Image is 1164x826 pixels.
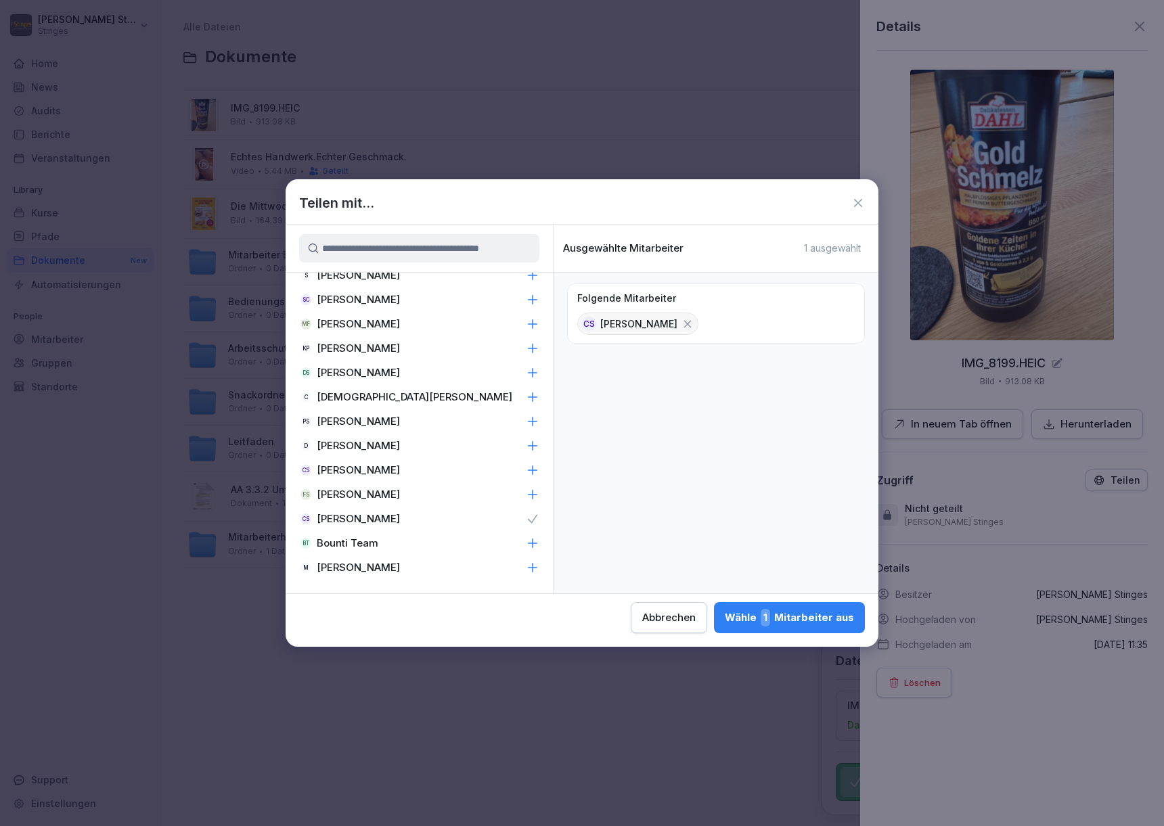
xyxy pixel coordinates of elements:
p: [PERSON_NAME] [317,488,400,501]
div: FS [300,489,311,500]
p: Folgende Mitarbeiter [577,292,676,304]
button: Abbrechen [631,602,707,633]
div: MF [300,319,311,329]
p: Ausgewählte Mitarbeiter [563,242,684,254]
div: DS [300,367,311,378]
div: PS [300,416,311,427]
p: [PERSON_NAME] [317,439,400,453]
p: [DEMOGRAPHIC_DATA][PERSON_NAME] [317,390,512,404]
div: KP [300,343,311,354]
div: S [300,270,311,281]
div: M [300,562,311,573]
div: CS [300,513,311,524]
div: CS [300,465,311,476]
p: [PERSON_NAME] [317,561,400,574]
p: [PERSON_NAME] [317,269,400,282]
p: [PERSON_NAME] [317,293,400,306]
p: [PERSON_NAME] [317,463,400,477]
div: SC [300,294,311,305]
p: 1 ausgewählt [804,242,861,254]
h1: Teilen mit... [299,193,374,213]
div: D [300,440,311,451]
p: [PERSON_NAME] [317,415,400,428]
button: Wähle1Mitarbeiter aus [714,602,865,633]
p: [PERSON_NAME] [317,512,400,526]
p: Bounti Team [317,536,378,550]
div: Wähle Mitarbeiter aus [725,609,854,626]
p: [PERSON_NAME] [317,317,400,331]
p: [PERSON_NAME] [317,342,400,355]
div: Abbrechen [642,610,696,625]
div: CS [582,317,596,331]
div: C [300,392,311,403]
div: BT [300,538,311,549]
p: [PERSON_NAME] [600,317,677,331]
span: 1 [761,609,770,626]
p: [PERSON_NAME] [317,366,400,380]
